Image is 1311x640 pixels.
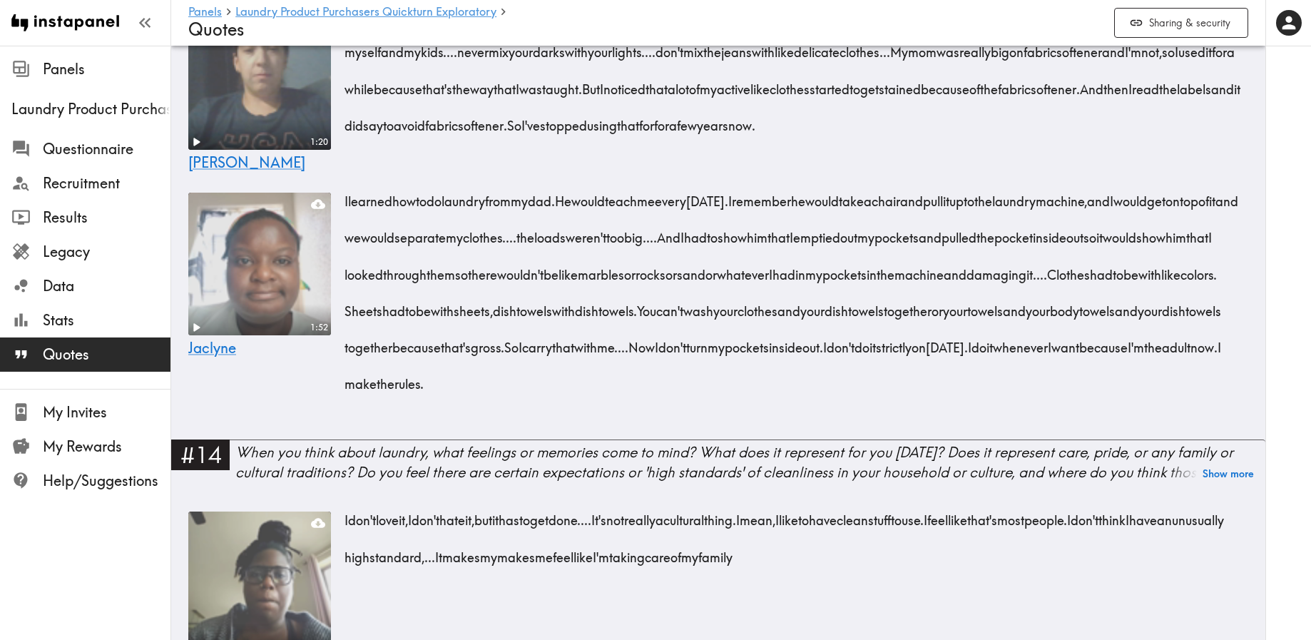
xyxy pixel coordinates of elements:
[1138,251,1161,288] span: with
[1103,215,1136,251] span: would
[718,215,747,251] span: show
[879,66,921,102] span: stained
[700,66,717,102] span: my
[1024,29,1056,66] span: fabric
[1218,325,1221,361] span: I
[463,215,506,251] span: clothes.
[1050,288,1079,325] span: body
[43,471,170,491] span: Help/Suggestions
[876,325,912,361] span: strictly
[943,288,967,325] span: your
[802,325,823,361] span: out.
[810,66,850,102] span: started
[860,66,879,102] span: get
[381,29,404,66] span: and
[1128,66,1132,102] span: I
[1175,29,1178,66] span: I
[600,66,603,102] span: I
[471,325,504,361] span: gross.
[43,242,170,262] span: Legacy
[1110,178,1113,215] span: I
[188,193,331,335] figure: Play1:52
[383,251,427,288] span: through
[1066,215,1083,251] span: out
[658,325,686,361] span: don't
[1056,29,1102,66] span: softener
[628,325,655,361] span: Now
[455,251,468,288] span: so
[680,215,684,251] span: I
[971,325,986,361] span: do
[494,66,516,102] span: that
[717,251,769,288] span: whatever
[558,251,578,288] span: like
[416,288,431,325] span: be
[394,215,446,251] span: separate
[188,153,305,171] span: [PERSON_NAME]
[943,178,949,215] span: it
[519,66,542,102] span: was
[404,29,421,66] span: my
[980,66,998,102] span: the
[1026,288,1050,325] span: your
[665,251,677,288] span: or
[43,402,170,422] span: My Invites
[646,66,668,102] span: that
[655,178,686,215] span: every
[509,29,533,66] span: your
[1177,66,1211,102] span: labels
[416,178,427,215] span: to
[11,99,170,119] span: Laundry Product Purchasers Quickturn Exploratory
[345,215,361,251] span: we
[636,251,665,288] span: rocks
[703,29,721,66] span: the
[188,134,204,150] button: Play
[966,251,1026,288] span: damaging
[794,29,840,66] span: delicate
[1162,325,1190,361] span: adult
[345,251,383,288] span: looked
[452,66,470,102] span: the
[654,103,669,139] span: for
[574,325,597,361] span: with
[1211,66,1234,102] span: and
[188,338,236,358] a: Jaclyne
[777,288,800,325] span: and
[485,178,511,215] span: from
[769,325,802,361] span: inside
[188,320,204,335] button: Play
[575,288,598,325] span: dish
[923,178,943,215] span: pull
[932,288,943,325] span: or
[738,288,777,325] span: clothes
[1083,215,1096,251] span: so
[869,325,876,361] span: it
[864,178,872,215] span: a
[345,497,348,534] span: I
[683,288,713,325] span: wash
[392,325,441,361] span: because
[894,251,944,288] span: machine
[1186,215,1208,251] span: that
[926,325,968,361] span: [DATE].
[805,251,822,288] span: my
[874,215,919,251] span: pockets
[383,103,394,139] span: to
[522,325,552,361] span: carry
[345,361,377,397] span: make
[1147,178,1165,215] span: get
[552,288,575,325] span: with
[345,325,392,361] span: together
[507,103,521,139] span: So
[363,103,383,139] span: say
[655,29,683,66] span: don't
[519,325,522,361] span: I
[571,178,605,215] span: would
[624,215,646,251] span: big.
[555,178,571,215] span: He
[624,251,636,288] span: or
[454,288,493,325] span: sheets,
[725,325,769,361] span: pockets
[769,251,772,288] span: I
[919,215,942,251] span: and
